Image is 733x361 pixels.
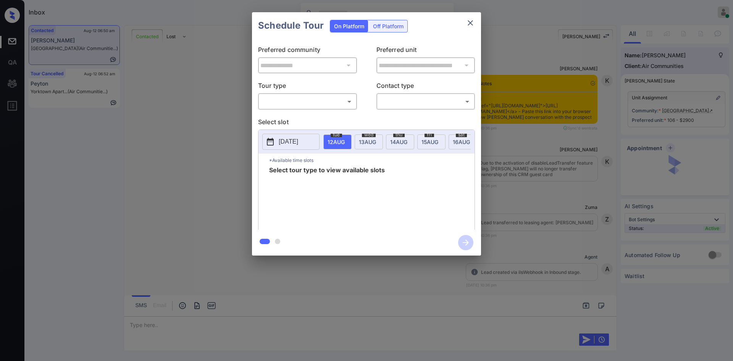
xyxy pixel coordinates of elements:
div: date-select [355,134,383,149]
span: 14 AUG [390,139,407,145]
div: On Platform [330,20,368,32]
span: fri [425,133,434,137]
p: *Available time slots [269,154,475,167]
p: Preferred community [258,45,357,57]
h2: Schedule Tour [252,12,330,39]
p: Preferred unit [376,45,475,57]
div: date-select [386,134,414,149]
p: Contact type [376,81,475,93]
button: [DATE] [262,134,320,150]
div: date-select [417,134,446,149]
p: [DATE] [279,137,298,146]
div: date-select [449,134,477,149]
button: close [463,15,478,31]
span: 13 AUG [359,139,376,145]
span: 15 AUG [421,139,438,145]
div: Off Platform [369,20,407,32]
span: tue [331,133,342,137]
span: Select tour type to view available slots [269,167,385,228]
p: Select slot [258,117,475,130]
div: date-select [323,134,352,149]
span: 12 AUG [328,139,345,145]
span: sat [456,133,467,137]
span: thu [393,133,405,137]
span: 16 AUG [453,139,470,145]
span: wed [362,133,376,137]
p: Tour type [258,81,357,93]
